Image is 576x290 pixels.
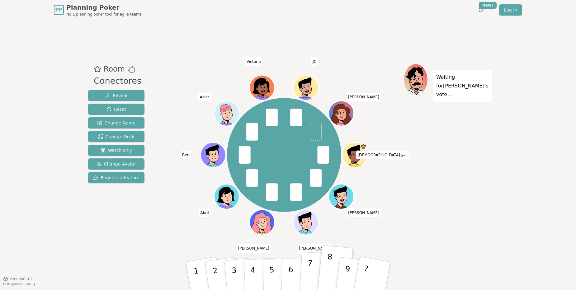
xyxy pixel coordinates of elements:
[356,151,409,159] span: Click to change your name
[237,244,271,253] span: Click to change your name
[97,161,136,167] span: Change Avatar
[104,63,125,75] span: Room
[105,92,127,99] span: Reveal
[88,131,144,142] button: Change Deck
[245,57,262,66] span: Click to change your name
[101,147,132,153] span: Watch only
[400,154,408,157] span: (you)
[88,117,144,129] button: Change Name
[88,158,144,170] button: Change Avatar
[66,12,142,17] span: No.1 planning poker tool for agile teams
[3,277,33,282] button: Version0.9.2
[325,252,333,286] p: 8
[499,4,522,16] a: Log in
[311,57,318,66] span: Click to change your name
[54,3,142,17] a: PPPlanning PokerNo.1 planning poker tool for agile teams
[88,172,144,183] button: Request a feature
[88,145,144,156] button: Watch only
[55,6,62,14] span: PP
[343,143,367,167] button: Click to change your avatar
[479,2,497,9] div: New!
[106,106,126,112] span: Reset
[198,93,211,101] span: Click to change your name
[347,93,381,101] span: Click to change your name
[199,208,210,217] span: Click to change your name
[297,244,332,253] span: Click to change your name
[347,208,381,217] span: Click to change your name
[97,120,135,126] span: Change Name
[3,283,35,286] span: Last updated: [DATE]
[88,104,144,115] button: Reset
[94,63,101,75] button: Add as favourite
[93,175,139,181] span: Request a feature
[66,3,142,12] span: Planning Poker
[9,277,33,282] span: Version 0.9.2
[475,4,487,16] button: New!
[436,73,489,99] p: Waiting for [PERSON_NAME] 's vote...
[361,143,367,149] span: Jesus is the host
[98,133,135,140] span: Change Deck
[94,75,141,87] div: Conectores
[88,90,144,101] button: Reveal
[181,151,191,159] span: Click to change your name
